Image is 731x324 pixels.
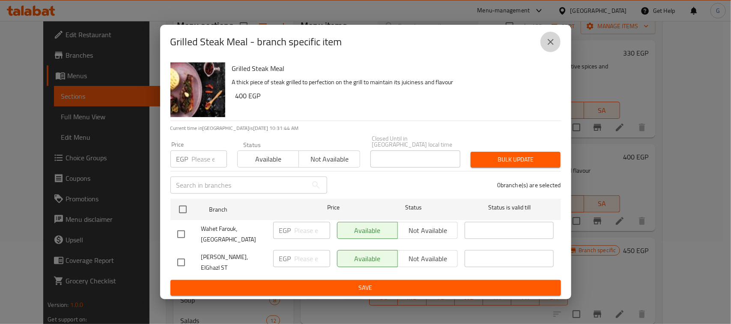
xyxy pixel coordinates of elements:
img: Grilled Steak Meal [170,62,225,117]
p: A thick piece of steak grilled to perfection on the grill to maintain its juiciness and flavour [232,77,554,88]
h6: 400 EGP [236,90,554,102]
span: Status [369,202,458,213]
p: EGP [279,225,291,236]
button: close [540,32,561,52]
span: Not available [302,153,357,165]
span: Available [241,153,295,165]
h6: Grilled Steak Meal [232,62,554,74]
p: EGP [279,253,291,264]
button: Not available [298,150,360,168]
span: Status is valid till [465,202,554,213]
h2: Grilled Steak Meal - branch specific item [170,35,342,49]
button: Bulk update [471,152,561,168]
span: [PERSON_NAME], ElGhazl ST [201,252,266,273]
p: Current time in [GEOGRAPHIC_DATA] is [DATE] 10:31:44 AM [170,124,561,132]
p: 0 branche(s) are selected [497,181,561,189]
input: Please enter price [192,150,227,168]
span: Price [305,202,362,213]
span: Branch [209,204,298,215]
span: Bulk update [477,154,554,165]
button: Available [237,150,299,168]
input: Please enter price [295,250,330,267]
input: Please enter price [295,222,330,239]
input: Search in branches [170,177,307,194]
span: Save [177,283,554,293]
p: EGP [176,154,188,164]
span: Wahet Farouk, [GEOGRAPHIC_DATA] [201,224,266,245]
button: Save [170,280,561,296]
